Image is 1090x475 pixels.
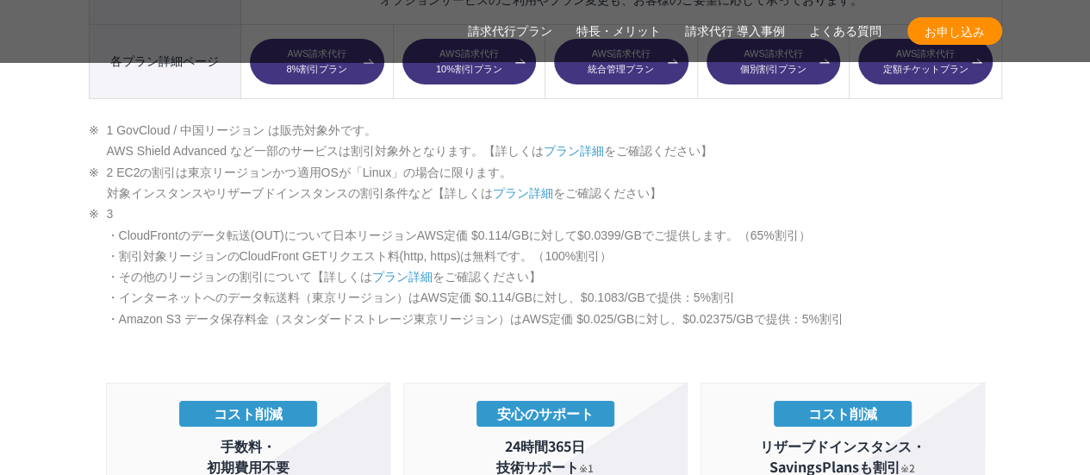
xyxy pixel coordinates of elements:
a: 請求代行プラン [468,22,552,41]
p: コスト削減 [774,401,912,427]
a: AWS請求代行統合管理プラン [554,39,688,85]
a: 請求代行 導入事例 [685,22,785,41]
th: 各プラン詳細ページ [89,24,241,99]
a: よくある質問 [809,22,881,41]
a: AWS請求代行8%割引プラン [250,39,383,85]
a: プラン詳細 [544,144,604,158]
li: 3 ・CloudFrontのデータ転送(OUT)について日本リージョンAWS定価 $0.114/GBに対して$0.0399/GBでご提供します。（65%割引） ・割引対象リージョンのCloudF... [89,203,1002,329]
a: AWS請求代行定額チケットプラン [858,39,992,85]
p: 安心のサポート [476,401,614,427]
a: お申し込み [907,17,1002,45]
span: ※1 [579,460,594,475]
p: コスト削減 [179,401,317,427]
a: プラン詳細 [493,186,553,200]
li: 1 GovCloud / 中国リージョン は販売対象外です。 AWS Shield Advanced など一部のサービスは割引対象外となります。【詳しくは をご確認ください】 [89,120,1002,162]
li: 2 EC2の割引は東京リージョンかつ適用OSが「Linux」の場合に限ります。 対象インスタンスやリザーブドインスタンスの割引条件など【詳しくは をご確認ください】 [89,162,1002,204]
a: AWS請求代行10%割引プラン [402,39,536,85]
span: ※2 [900,460,915,475]
a: プラン詳細 [372,270,433,284]
span: お申し込み [907,22,1002,41]
a: 特長・メリット [576,22,661,41]
a: AWS請求代行個別割引プラン [707,39,840,85]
